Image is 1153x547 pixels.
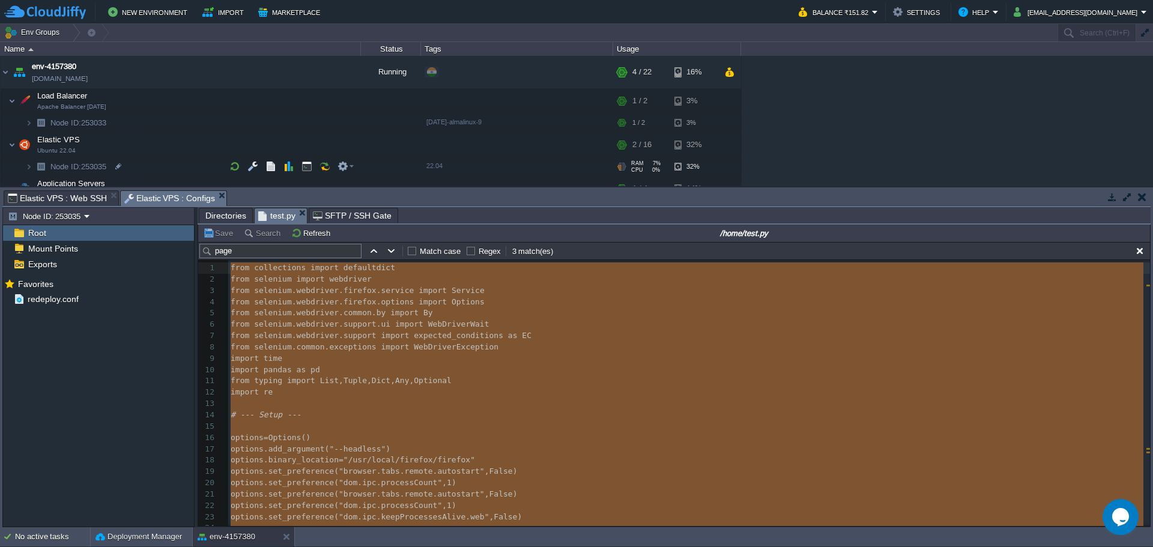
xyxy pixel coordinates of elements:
div: 3% [674,89,713,113]
button: Refresh [291,228,334,238]
span: WebDriverException [414,342,498,351]
span: . [377,297,381,306]
img: AMDAwAAAACH5BAEAAAAALAAAAAABAAEAAAICRAEAOw== [8,177,16,201]
img: AMDAwAAAACH5BAEAAAAALAAAAAABAAEAAAICRAEAOw== [8,133,16,157]
span: # --- Setup --- [231,410,301,419]
span: 253033 [49,118,108,128]
span: , [390,376,395,385]
span: CPU [631,167,643,173]
span: Elastic VPS : Web SSH [8,191,107,205]
span: re [264,387,273,396]
button: Deployment Manager [95,531,182,543]
div: 15 [198,421,217,432]
span: selenium [254,331,292,340]
span: from [231,342,249,351]
button: Marketplace [258,5,324,19]
a: Favorites [16,279,55,289]
span: "dom.ipc.keepProcessesAlive.web" [339,512,489,521]
span: False [494,512,517,521]
span: options [231,433,264,442]
div: 24 [198,522,217,534]
img: AMDAwAAAACH5BAEAAAAALAAAAAABAAEAAAICRAEAOw== [1,56,10,88]
span: 253035 [49,162,108,172]
span: , [442,478,447,487]
label: Match case [420,247,461,256]
span: . [264,512,268,521]
a: Elastic VPSUbuntu 22.04 [36,135,82,144]
span: List [320,376,339,385]
span: set_preference [268,512,334,521]
span: . [339,308,343,317]
a: Node ID:253035 [49,162,108,172]
a: Application Servers [36,179,107,188]
span: common [297,342,325,351]
span: . [264,467,268,476]
span: Apache Balancer [DATE] [37,103,106,110]
span: import [381,342,410,351]
span: Dict [372,376,390,385]
a: [DOMAIN_NAME] [32,73,88,85]
a: Load BalancerApache Balancer [DATE] [36,91,89,100]
span: as [508,331,518,340]
div: 13 [198,398,217,409]
div: 4 [198,297,217,308]
span: options [381,297,414,306]
span: support [343,331,377,340]
div: 3 match(es) [511,246,555,257]
span: collections [254,263,306,272]
span: pd [310,365,320,374]
span: ( [325,444,330,453]
span: options [231,478,264,487]
span: , [409,376,414,385]
span: import [395,319,423,328]
span: set_preference [268,478,334,487]
div: 14 [198,409,217,421]
span: . [377,319,381,328]
div: 4 / 22 [632,56,652,88]
span: import [419,286,447,295]
span: binary_location [268,455,339,464]
span: Ubuntu 22.04 [37,147,76,154]
button: Save [203,228,237,238]
span: ) [513,467,518,476]
span: 22.04 [426,162,443,169]
span: webdriver [329,274,371,283]
div: 7 [198,330,217,342]
span: import [287,376,315,385]
span: [DATE]-almalinux-9 [426,118,482,125]
span: defaultdict [343,263,395,272]
button: Help [958,5,993,19]
div: 9 [198,353,217,364]
span: import [231,387,259,396]
span: selenium [254,319,292,328]
span: "--headless" [329,444,386,453]
span: from [231,286,249,295]
button: Settings [893,5,943,19]
span: import [231,354,259,363]
span: , [485,467,489,476]
span: RAM [631,160,644,166]
span: ( [334,478,339,487]
div: 18 [198,455,217,466]
span: , [489,512,494,521]
span: Elastic VPS [36,134,82,145]
button: env-4157380 [198,531,255,543]
button: Node ID: 253035 [8,211,84,222]
span: import [310,263,339,272]
span: typing [254,376,282,385]
span: Root [26,228,48,238]
span: selenium [254,308,292,317]
img: AMDAwAAAACH5BAEAAAAALAAAAAABAAEAAAICRAEAOw== [8,89,16,113]
label: Regex [479,247,501,256]
span: WebDriverWait [428,319,489,328]
div: Usage [614,42,740,56]
img: AMDAwAAAACH5BAEAAAAALAAAAAABAAEAAAICRAEAOw== [11,56,28,88]
span: env-4157380 [32,61,76,73]
span: . [377,286,381,295]
div: 32% [674,157,713,176]
span: Directories [205,208,246,223]
a: Mount Points [26,243,80,254]
span: support [343,319,377,328]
